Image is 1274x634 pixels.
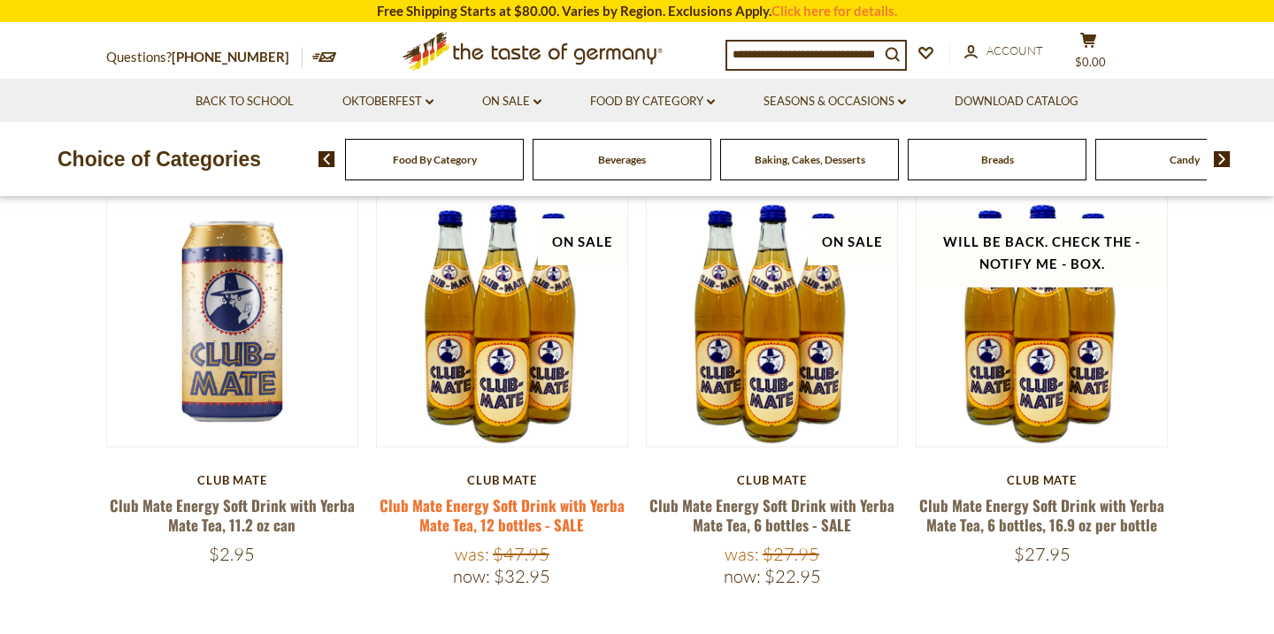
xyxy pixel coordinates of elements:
a: Club Mate Energy Soft Drink with Yerba Mate Tea, 6 bottles - SALE [649,494,894,535]
a: Beverages [598,153,646,166]
div: Club Mate [106,473,358,487]
div: Club Mate [916,473,1168,487]
span: $27.95 [1014,543,1071,565]
a: Club Mate Energy Soft Drink with Yerba Mate Tea, 12 bottles - SALE [380,494,625,535]
a: Food By Category [393,153,477,166]
div: Club Mate [646,473,898,487]
label: Was: [725,543,759,565]
a: Back to School [196,92,294,111]
a: Oktoberfest [342,92,434,111]
label: Now: [453,565,490,587]
p: Questions? [106,46,303,69]
a: Food By Category [590,92,715,111]
span: $47.95 [493,543,549,565]
button: $0.00 [1062,32,1115,76]
span: $27.95 [763,543,819,565]
a: Seasons & Occasions [764,92,906,111]
a: Baking, Cakes, Desserts [755,153,865,166]
a: On Sale [482,92,541,111]
span: Account [986,43,1043,57]
a: Club Mate Energy Soft Drink with Yerba Mate Tea, 6 bottles, 16.9 oz per bottle [919,494,1164,535]
a: Download Catalog [955,92,1078,111]
label: Was: [455,543,489,565]
img: Club [917,196,1167,447]
label: Now: [724,565,761,587]
div: Club Mate [376,473,628,487]
a: Breads [981,153,1014,166]
a: [PHONE_NUMBER] [172,49,289,65]
a: Club Mate Energy Soft Drink with Yerba Mate Tea, 11.2 oz can [110,494,355,535]
img: previous arrow [318,151,335,167]
img: Club [377,196,627,447]
a: Click here for details. [771,3,897,19]
a: Account [964,42,1043,61]
img: next arrow [1214,151,1231,167]
span: $0.00 [1075,55,1106,69]
img: Club [107,196,357,447]
img: Club [647,196,897,447]
span: $32.95 [494,565,550,587]
span: $22.95 [764,565,821,587]
span: $2.95 [209,543,255,565]
a: Candy [1170,153,1200,166]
